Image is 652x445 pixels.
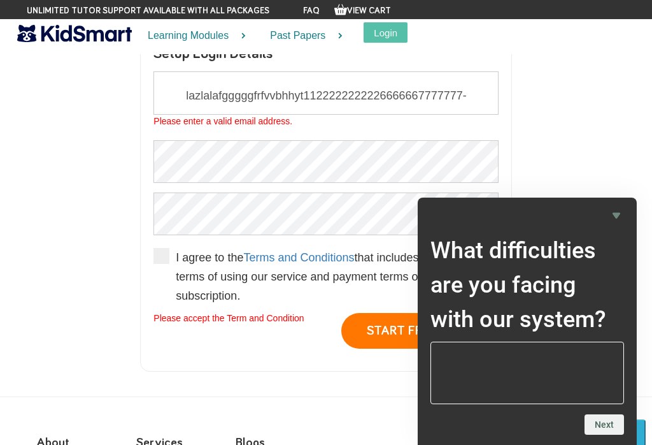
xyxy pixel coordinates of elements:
a: Terms and Conditions [243,251,354,264]
span: Unlimited tutor support available with all packages [27,4,269,17]
a: Learning Modules [132,19,254,53]
a: Past Papers [254,19,351,53]
p: I agree to the that includes the general terms of using our service and payment terms of the subs... [176,248,498,305]
a: FAQ [303,6,320,15]
h2: What difficulties are you facing with our system? [430,233,624,337]
img: KidSmart logo [17,22,132,45]
a: View Cart [334,6,391,15]
input: Email (you will use this to access your account) [153,71,498,115]
button: Hide survey [609,208,624,223]
img: Your items in the shopping basket [334,3,347,16]
button: Next question [585,414,624,435]
button: START FREE TRIAL [341,313,499,349]
button: Login [364,22,407,43]
div: What difficulties are you facing with our system? [430,208,624,435]
label: Please accept the Term and Condition [153,312,304,325]
label: Please enter a valid email address. [153,115,292,128]
textarea: What difficulties are you facing with our system? [430,342,624,404]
